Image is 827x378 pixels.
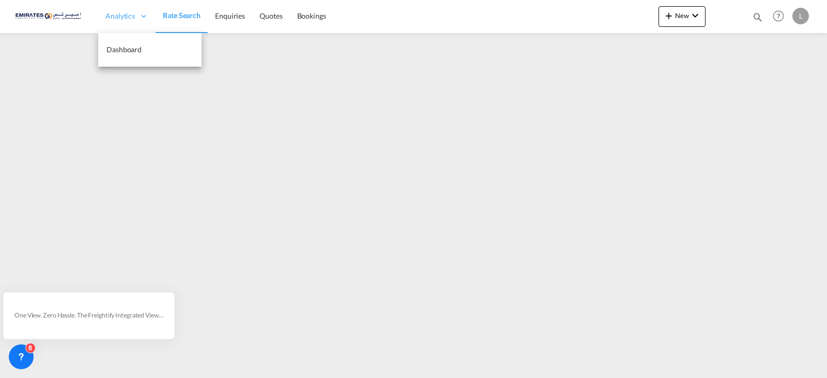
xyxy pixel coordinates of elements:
md-icon: icon-magnify [752,11,763,23]
div: L [792,8,809,24]
md-icon: icon-plus 400-fg [663,9,675,22]
span: Analytics [105,11,135,21]
span: Enquiries [215,11,245,20]
span: Bookings [297,11,326,20]
a: Dashboard [98,33,202,67]
span: Rate Search [163,11,201,20]
md-icon: icon-chevron-down [689,9,701,22]
button: icon-plus 400-fgNewicon-chevron-down [658,6,706,27]
div: Help [770,7,792,26]
span: Help [770,7,787,25]
span: New [663,11,701,20]
div: icon-magnify [752,11,763,27]
img: c67187802a5a11ec94275b5db69a26e6.png [16,5,85,28]
span: Quotes [259,11,282,20]
span: Dashboard [106,45,142,54]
